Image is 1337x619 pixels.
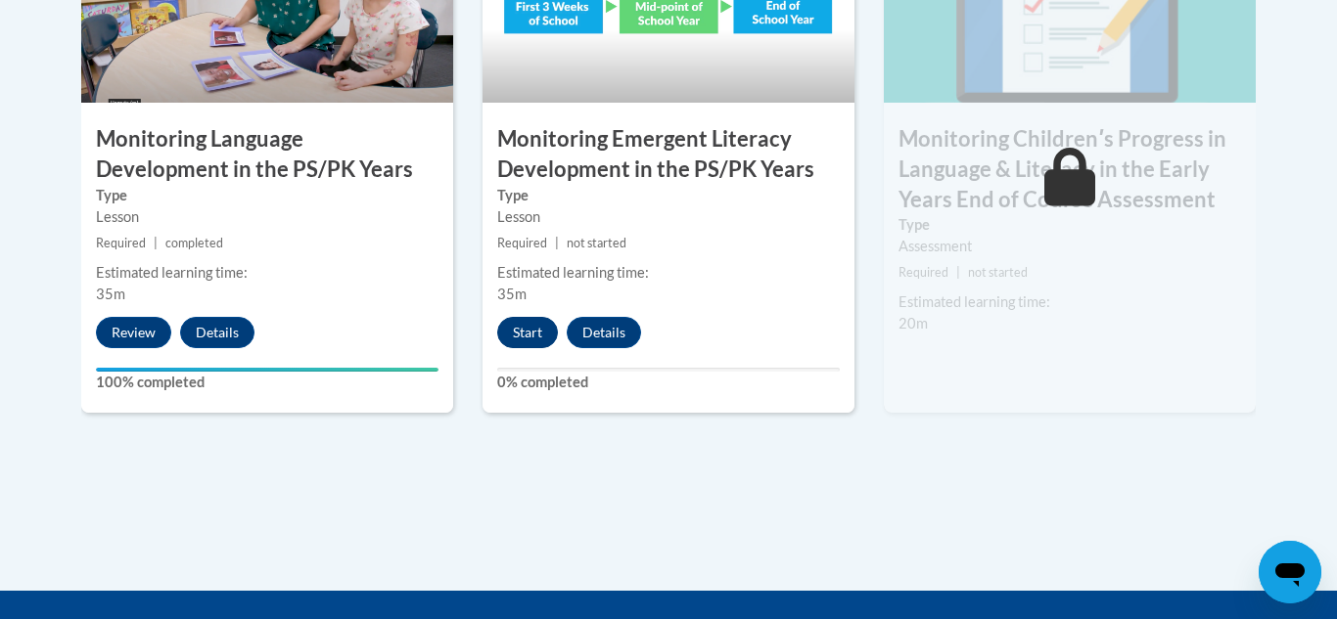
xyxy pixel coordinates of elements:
[899,315,928,332] span: 20m
[884,124,1256,214] h3: Monitoring Childrenʹs Progress in Language & Literacy in the Early Years End of Course Assessment
[96,206,438,228] div: Lesson
[96,185,438,206] label: Type
[497,372,840,393] label: 0% completed
[956,265,960,280] span: |
[497,262,840,284] div: Estimated learning time:
[497,206,840,228] div: Lesson
[1259,541,1321,603] iframe: Button to launch messaging window
[497,286,527,302] span: 35m
[497,317,558,348] button: Start
[899,236,1241,257] div: Assessment
[497,185,840,206] label: Type
[555,236,559,250] span: |
[81,124,453,185] h3: Monitoring Language Development in the PS/PK Years
[180,317,254,348] button: Details
[96,262,438,284] div: Estimated learning time:
[968,265,1028,280] span: not started
[567,317,641,348] button: Details
[483,124,854,185] h3: Monitoring Emergent Literacy Development in the PS/PK Years
[96,236,146,250] span: Required
[96,317,171,348] button: Review
[899,214,1241,236] label: Type
[497,236,547,250] span: Required
[96,368,438,372] div: Your progress
[96,372,438,393] label: 100% completed
[96,286,125,302] span: 35m
[899,291,1241,313] div: Estimated learning time:
[154,236,158,250] span: |
[567,236,626,250] span: not started
[165,236,223,250] span: completed
[899,265,948,280] span: Required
